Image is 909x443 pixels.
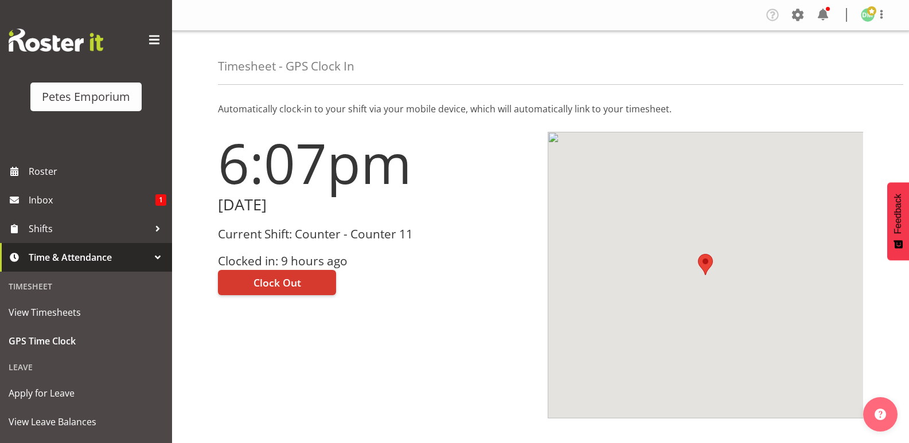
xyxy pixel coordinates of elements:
[9,304,163,321] span: View Timesheets
[3,407,169,436] a: View Leave Balances
[3,298,169,327] a: View Timesheets
[3,327,169,355] a: GPS Time Clock
[875,409,886,420] img: help-xxl-2.png
[9,385,163,402] span: Apply for Leave
[29,249,149,266] span: Time & Attendance
[218,254,534,268] h3: Clocked in: 9 hours ago
[3,275,169,298] div: Timesheet
[887,182,909,260] button: Feedback - Show survey
[9,332,163,350] span: GPS Time Clock
[29,220,149,237] span: Shifts
[218,228,534,241] h3: Current Shift: Counter - Counter 11
[3,355,169,379] div: Leave
[218,60,354,73] h4: Timesheet - GPS Clock In
[861,8,875,22] img: david-mcauley697.jpg
[218,270,336,295] button: Clock Out
[29,191,155,209] span: Inbox
[42,88,130,105] div: Petes Emporium
[253,275,301,290] span: Clock Out
[218,196,534,214] h2: [DATE]
[9,413,163,430] span: View Leave Balances
[29,163,166,180] span: Roster
[155,194,166,206] span: 1
[218,102,863,116] p: Automatically clock-in to your shift via your mobile device, which will automatically link to you...
[893,194,903,234] span: Feedback
[9,29,103,52] img: Rosterit website logo
[3,379,169,407] a: Apply for Leave
[218,132,534,194] h1: 6:07pm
